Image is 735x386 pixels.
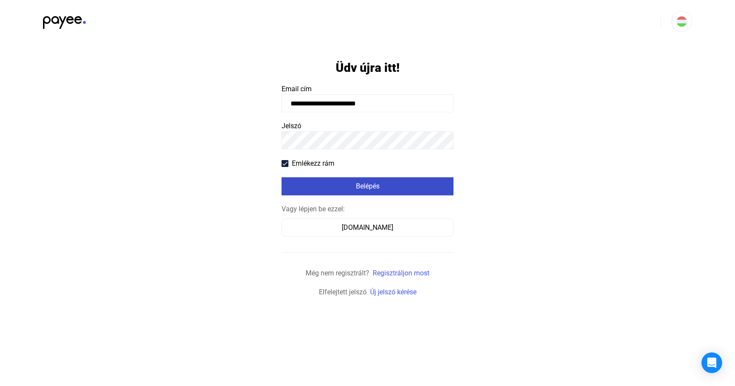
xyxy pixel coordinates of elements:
div: Belépés [284,181,451,191]
div: Vagy lépjen be ezzel: [282,204,453,214]
img: black-payee-blue-dot.svg [43,11,86,29]
h1: Üdv újra itt! [336,60,400,75]
button: [DOMAIN_NAME] [282,219,453,237]
span: Jelszó [282,122,301,130]
div: [DOMAIN_NAME] [285,222,450,233]
a: [DOMAIN_NAME] [282,223,453,232]
span: Még nem regisztrált? [306,269,369,277]
a: Regisztráljon most [373,269,429,277]
img: HU [677,16,687,27]
span: Elfelejtett jelszó [319,288,367,296]
span: Emlékezz rám [292,158,334,169]
button: HU [671,11,692,32]
div: Open Intercom Messenger [701,352,722,373]
button: Belépés [282,177,453,195]
span: Email cím [282,85,312,93]
a: Új jelszó kérése [370,288,416,296]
